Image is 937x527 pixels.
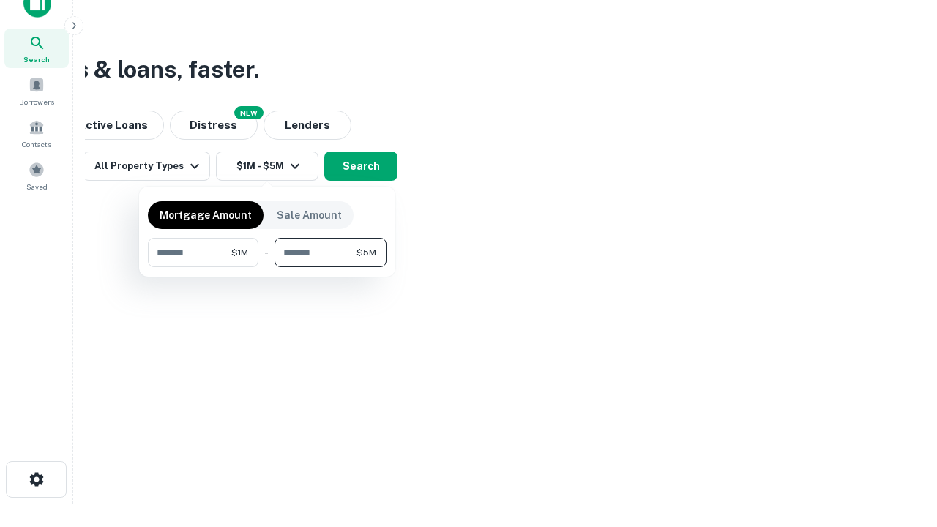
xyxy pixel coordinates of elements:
[356,246,376,259] span: $5M
[264,238,269,267] div: -
[864,410,937,480] iframe: Chat Widget
[160,207,252,223] p: Mortgage Amount
[231,246,248,259] span: $1M
[277,207,342,223] p: Sale Amount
